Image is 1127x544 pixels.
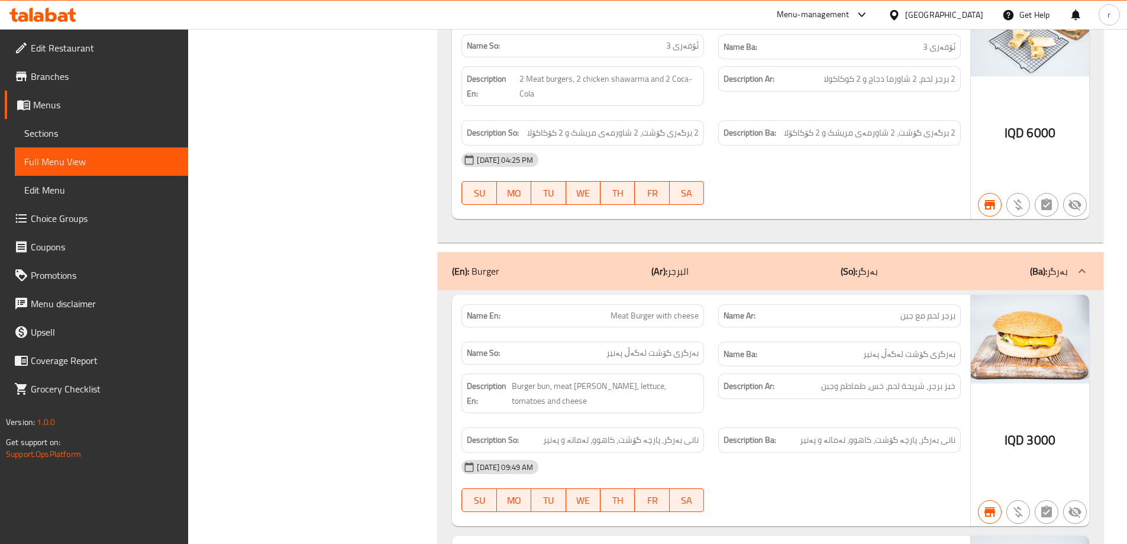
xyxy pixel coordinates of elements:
span: IQD [1005,121,1024,144]
button: Not has choices [1035,500,1058,524]
a: Coverage Report [5,346,188,375]
strong: Description Ar: [724,72,774,86]
button: MO [497,181,531,205]
strong: Description En: [467,379,509,408]
span: SU [467,492,492,509]
strong: Description Ar: [724,379,774,394]
a: Edit Menu [15,176,188,204]
span: 2 Meat burgers, 2 chicken shawarma and 2 Coca-Cola [519,72,699,101]
img: Kubbay_Wasta_Abdulla_Loca638722737002898640.jpg [971,295,1089,384]
a: Full Menu View [15,147,188,176]
span: Choice Groups [31,211,179,226]
p: البرجر [651,264,689,278]
button: Not available [1063,500,1087,524]
span: FR [640,492,664,509]
b: (En): [452,262,469,280]
span: نانی بەرگر، پارچە گۆشت، کاهوو، تەماتە و پەنیر [800,433,955,448]
button: FR [635,488,669,512]
p: بەرگر [841,264,878,278]
button: SA [670,488,704,512]
button: SU [461,181,496,205]
span: TH [605,492,630,509]
span: MO [502,185,527,202]
span: بەرگری گۆشت لەگەڵ پەنیر [863,347,955,362]
button: MO [497,488,531,512]
span: [DATE] 04:25 PM [472,154,538,166]
button: Branch specific item [978,500,1002,524]
span: Promotions [31,268,179,282]
span: WE [571,492,596,509]
a: Support.OpsPlatform [6,446,81,462]
span: TH [605,185,630,202]
span: SU [467,185,492,202]
button: FR [635,181,669,205]
span: Meat Burger with cheese [611,310,699,322]
a: Promotions [5,261,188,289]
span: WE [571,185,596,202]
b: (So): [841,262,857,280]
a: Branches [5,62,188,91]
strong: Name So: [467,347,500,359]
b: (Ba): [1030,262,1047,280]
span: SA [674,185,699,202]
strong: Name Ba: [724,40,757,54]
span: Get support on: [6,434,60,450]
span: Menu disclaimer [31,297,179,311]
span: Edit Restaurant [31,41,179,55]
div: Menu-management [777,8,850,22]
span: Sections [24,126,179,140]
strong: Description So: [467,125,519,140]
button: Not available [1063,193,1087,217]
span: Grocery Checklist [31,382,179,396]
span: ئۆفەری 3 [923,40,955,54]
a: Menu disclaimer [5,289,188,318]
span: Branches [31,69,179,83]
span: Version: [6,414,35,430]
button: Branch specific item [978,193,1002,217]
strong: Name Ba: [724,347,757,362]
button: Not has choices [1035,193,1058,217]
span: Burger bun, meat [PERSON_NAME], lettuce, tomatoes and cheese [512,379,699,408]
span: 1.0.0 [37,414,55,430]
a: Edit Restaurant [5,34,188,62]
button: SU [461,488,496,512]
a: Sections [15,119,188,147]
span: Coverage Report [31,353,179,368]
span: SA [674,492,699,509]
span: Edit Menu [24,183,179,197]
span: 6000 [1026,121,1055,144]
div: [GEOGRAPHIC_DATA] [905,8,983,21]
button: TH [600,181,635,205]
span: نانی بەرگر، پارچە گۆشت، کاهوو، تەماتە و پەنیر [543,433,699,448]
strong: Name Ar: [724,310,755,322]
a: Choice Groups [5,204,188,233]
button: TU [531,488,566,512]
button: Purchased item [1006,500,1030,524]
strong: Description Ba: [724,433,776,448]
span: TU [536,492,561,509]
span: Upsell [31,325,179,339]
p: Burger [452,264,499,278]
span: 2 برگەری گۆشت، 2 شاورمەی مریشک و 2 کۆکاکۆلا [527,125,699,140]
span: خبز برجر، شريحة لحم، خس، طماطم وجبن [821,379,955,394]
span: 2 برجر لحم، 2 شاورما دجاج و 2 كوكاكولا [824,72,955,86]
button: WE [566,181,600,205]
a: Upsell [5,318,188,346]
strong: Name So: [467,40,500,52]
span: ئۆفەری 3 [666,40,699,52]
span: IQD [1005,429,1024,452]
span: 2 برگەری گۆشت، 2 شاورمەی مریشک و 2 کۆکاکۆلا [784,125,955,140]
span: FR [640,185,664,202]
button: Purchased item [1006,193,1030,217]
strong: Description Ba: [724,125,776,140]
a: Grocery Checklist [5,375,188,403]
span: 3000 [1026,429,1055,452]
a: Coupons [5,233,188,261]
div: (En): Burger(Ar):البرجر(So):بەرگر(Ba):بەرگر [438,252,1103,290]
strong: Description So: [467,433,519,448]
span: Menus [33,98,179,112]
p: بەرگر [1030,264,1068,278]
span: بەرگری گۆشت لەگەڵ پەنیر [606,347,699,359]
button: SA [670,181,704,205]
a: Menus [5,91,188,119]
